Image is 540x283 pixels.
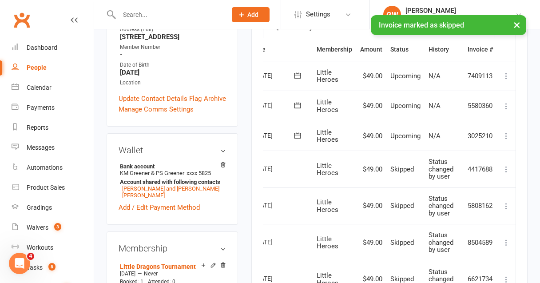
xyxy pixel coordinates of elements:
[464,61,497,91] td: 7409113
[144,271,158,277] span: Never
[464,38,497,61] th: Invoice #
[254,235,295,249] div: [DATE]
[119,162,226,200] li: KM Greener & PS Greener
[429,195,453,217] span: Status changed by user
[12,118,94,138] a: Reports
[119,145,226,155] h3: Wallet
[383,6,401,24] div: GW
[120,163,222,170] strong: Bank account
[189,93,202,104] a: Flag
[27,104,55,111] div: Payments
[405,7,515,15] div: [PERSON_NAME]
[119,93,187,104] a: Update Contact Details
[116,8,220,21] input: Search...
[356,121,386,151] td: $49.00
[390,165,414,173] span: Skipped
[12,178,94,198] a: Product Sales
[27,224,48,231] div: Waivers
[356,187,386,224] td: $49.00
[120,51,226,59] strong: -
[390,102,421,110] span: Upcoming
[464,121,497,151] td: 3025210
[120,61,226,69] div: Date of Birth
[122,185,219,192] a: [PERSON_NAME] and [PERSON_NAME]
[232,7,270,22] button: Add
[254,128,295,142] div: [DATE]
[356,151,386,187] td: $49.00
[254,98,295,112] div: [DATE]
[12,58,94,78] a: People
[9,253,30,274] iframe: Intercom live chat
[27,244,53,251] div: Workouts
[509,15,525,34] button: ×
[429,231,453,254] span: Status changed by user
[120,43,226,52] div: Member Number
[429,158,453,180] span: Status changed by user
[12,138,94,158] a: Messages
[204,93,226,104] a: Archive
[464,151,497,187] td: 4417688
[371,15,526,35] div: Invoice marked as skipped
[120,179,222,185] strong: Account shared with following contacts
[317,68,338,84] span: Little Heroes
[122,192,165,199] a: [PERSON_NAME]
[54,223,61,231] span: 3
[386,38,425,61] th: Status
[390,275,414,283] span: Skipped
[390,72,421,80] span: Upcoming
[27,64,47,71] div: People
[313,38,356,61] th: Membership
[356,224,386,261] td: $49.00
[429,102,441,110] span: N/A
[405,15,515,23] div: Black Belt Martial Arts Kincumber South
[12,158,94,178] a: Automations
[390,239,414,247] span: Skipped
[250,38,313,61] th: Due
[464,187,497,224] td: 5808162
[119,202,200,213] a: Add / Edit Payment Method
[356,61,386,91] td: $49.00
[12,38,94,58] a: Dashboard
[254,162,295,175] div: [DATE]
[27,144,55,151] div: Messages
[12,198,94,218] a: Gradings
[356,38,386,61] th: Amount
[12,98,94,118] a: Payments
[317,198,338,214] span: Little Heroes
[120,263,196,270] a: Little Dragons Tournament
[317,162,338,177] span: Little Heroes
[429,132,441,140] span: N/A
[27,264,43,271] div: Tasks
[187,170,211,176] span: xxxx 5825
[27,253,34,260] span: 4
[247,11,258,18] span: Add
[27,204,52,211] div: Gradings
[317,235,338,251] span: Little Heroes
[306,4,330,24] span: Settings
[390,202,414,210] span: Skipped
[254,68,295,82] div: [DATE]
[11,9,33,31] a: Clubworx
[12,78,94,98] a: Calendar
[120,68,226,76] strong: [DATE]
[12,258,94,278] a: Tasks 8
[464,224,497,261] td: 8504589
[464,91,497,121] td: 5580360
[429,72,441,80] span: N/A
[12,238,94,258] a: Workouts
[27,44,57,51] div: Dashboard
[356,91,386,121] td: $49.00
[119,243,226,253] h3: Membership
[317,128,338,144] span: Little Heroes
[12,218,94,238] a: Waivers 3
[118,270,226,277] div: —
[27,164,63,171] div: Automations
[119,104,194,115] a: Manage Comms Settings
[425,38,464,61] th: History
[27,124,48,131] div: Reports
[254,198,295,212] div: [DATE]
[27,84,52,91] div: Calendar
[390,132,421,140] span: Upcoming
[48,263,56,271] span: 8
[120,271,135,277] span: [DATE]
